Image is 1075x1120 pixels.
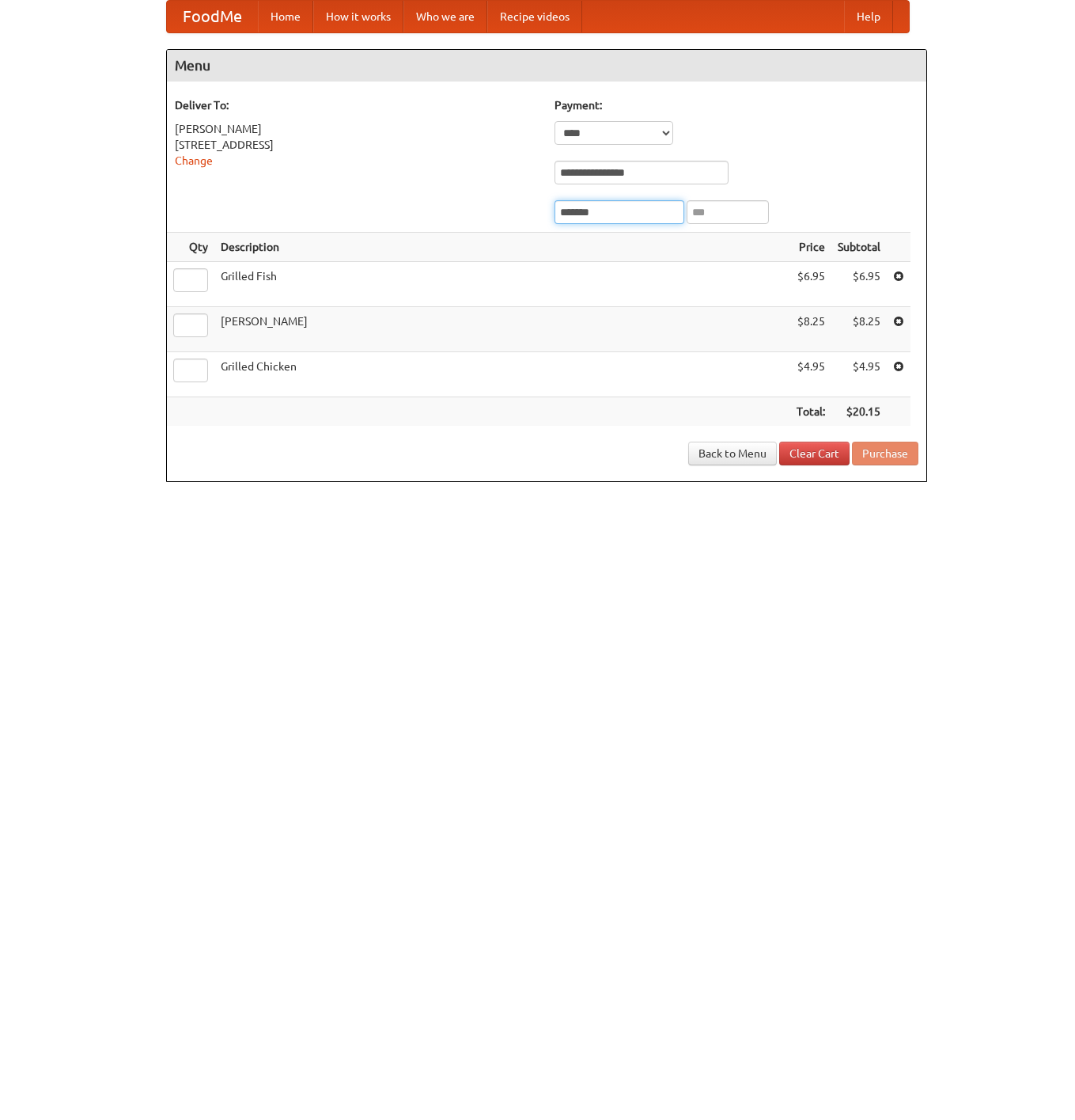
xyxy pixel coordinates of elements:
[555,97,918,113] h5: Payment:
[779,442,850,465] a: Clear Cart
[214,233,790,262] th: Description
[790,397,831,427] th: Total:
[790,262,831,307] td: $6.95
[214,262,790,307] td: Grilled Fish
[175,121,539,137] div: [PERSON_NAME]
[487,1,582,32] a: Recipe videos
[403,1,487,32] a: Who we are
[175,97,539,113] h5: Deliver To:
[831,262,887,307] td: $6.95
[790,352,831,397] td: $4.95
[831,307,887,352] td: $8.25
[167,233,214,262] th: Qty
[688,442,777,465] a: Back to Menu
[167,1,258,32] a: FoodMe
[852,442,918,465] button: Purchase
[214,352,790,397] td: Grilled Chicken
[790,233,831,262] th: Price
[175,154,213,167] a: Change
[258,1,313,32] a: Home
[844,1,893,32] a: Help
[313,1,403,32] a: How it works
[175,137,539,153] div: [STREET_ADDRESS]
[167,50,926,82] h4: Menu
[831,397,887,427] th: $20.15
[831,352,887,397] td: $4.95
[790,307,831,352] td: $8.25
[831,233,887,262] th: Subtotal
[214,307,790,352] td: [PERSON_NAME]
